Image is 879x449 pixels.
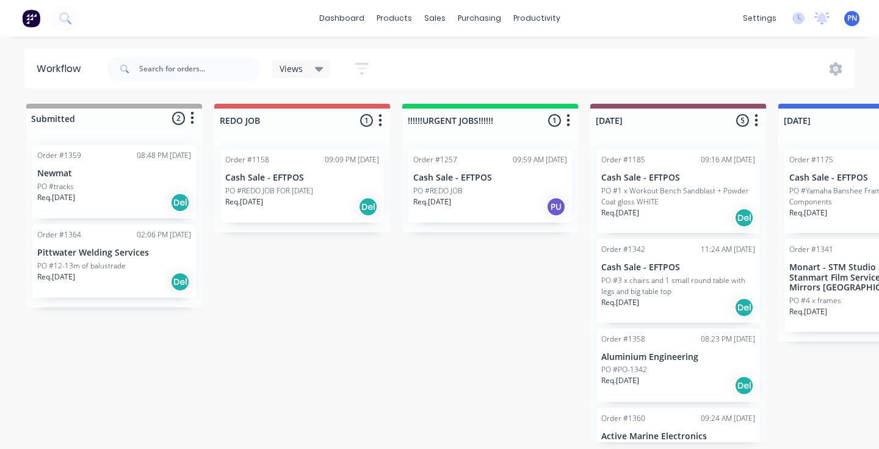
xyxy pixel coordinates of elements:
[37,260,126,271] p: PO #12-13m of balustrade
[371,9,418,27] div: products
[737,9,783,27] div: settings
[601,352,755,362] p: Aluminium Engineering
[734,376,754,395] div: Del
[37,62,87,76] div: Workflow
[413,185,463,196] p: PO #REDO JOB
[601,262,755,273] p: Cash Sale - EFTPOS
[601,431,755,442] p: Active Marine Electronics
[413,154,457,165] div: Order #1257
[37,150,81,161] div: Order #1359
[220,149,384,223] div: Order #115809:09 PM [DATE]Cash Sale - EFTPOSPO #REDO JOB FOR [DATE]Req.[DATE]Del
[225,196,263,207] p: Req. [DATE]
[601,297,639,308] p: Req. [DATE]
[546,197,566,217] div: PU
[225,173,379,183] p: Cash Sale - EFTPOS
[701,154,755,165] div: 09:16 AM [DATE]
[22,9,40,27] img: Factory
[225,154,269,165] div: Order #1158
[789,207,827,218] p: Req. [DATE]
[37,192,75,203] p: Req. [DATE]
[507,9,566,27] div: productivity
[37,248,191,258] p: Pittwater Welding Services
[596,329,760,402] div: Order #135808:23 PM [DATE]Aluminium EngineeringPO #PO-1342Req.[DATE]Del
[37,271,75,282] p: Req. [DATE]
[596,239,760,323] div: Order #134211:24 AM [DATE]Cash Sale - EFTPOSPO #3 x chairs and 1 small round table with legs and ...
[413,173,567,183] p: Cash Sale - EFTPOS
[789,295,841,306] p: PO #4 x frames
[32,145,196,218] div: Order #135908:48 PM [DATE]NewmatPO #tracksReq.[DATE]Del
[601,173,755,183] p: Cash Sale - EFTPOS
[596,149,760,233] div: Order #118509:16 AM [DATE]Cash Sale - EFTPOSPO #1 x Workout Bench Sandblast + Powder Coat gloss W...
[408,149,572,223] div: Order #125709:59 AM [DATE]Cash Sale - EFTPOSPO #REDO JOBReq.[DATE]PU
[734,298,754,317] div: Del
[734,208,754,228] div: Del
[601,364,647,375] p: PO #PO-1342
[358,197,378,217] div: Del
[701,334,755,345] div: 08:23 PM [DATE]
[789,244,833,255] div: Order #1341
[601,154,645,165] div: Order #1185
[413,196,451,207] p: Req. [DATE]
[847,13,857,24] span: PN
[601,185,755,207] p: PO #1 x Workout Bench Sandblast + Powder Coat gloss WHITE
[601,275,755,297] p: PO #3 x chairs and 1 small round table with legs and big table top
[37,181,74,192] p: PO #tracks
[418,9,452,27] div: sales
[137,150,191,161] div: 08:48 PM [DATE]
[789,306,827,317] p: Req. [DATE]
[601,244,645,255] div: Order #1342
[280,62,303,75] span: Views
[789,154,833,165] div: Order #1175
[452,9,507,27] div: purchasing
[170,272,190,292] div: Del
[32,224,196,298] div: Order #136402:06 PM [DATE]Pittwater Welding ServicesPO #12-13m of balustradeReq.[DATE]Del
[225,185,313,196] p: PO #REDO JOB FOR [DATE]
[170,193,190,212] div: Del
[601,375,639,386] p: Req. [DATE]
[313,9,371,27] a: dashboard
[601,413,645,424] div: Order #1360
[701,413,755,424] div: 09:24 AM [DATE]
[513,154,567,165] div: 09:59 AM [DATE]
[601,207,639,218] p: Req. [DATE]
[325,154,379,165] div: 09:09 PM [DATE]
[37,229,81,240] div: Order #1364
[137,229,191,240] div: 02:06 PM [DATE]
[37,168,191,179] p: Newmat
[701,244,755,255] div: 11:24 AM [DATE]
[139,57,260,81] input: Search for orders...
[601,334,645,345] div: Order #1358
